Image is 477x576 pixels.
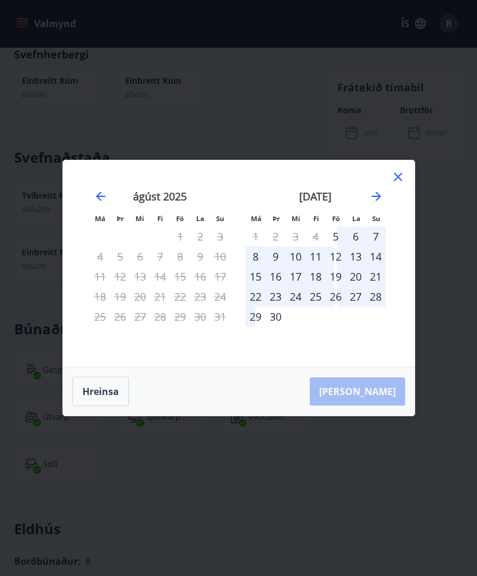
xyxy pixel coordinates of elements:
div: 28 [366,287,386,307]
td: Not available. föstudagur, 8. ágúst 2025 [170,246,190,266]
td: Choose laugardagur, 27. september 2025 as your check-in date. It’s available. [346,287,366,307]
strong: ágúst 2025 [133,189,187,203]
div: 23 [266,287,286,307]
td: Choose fimmtudagur, 18. september 2025 as your check-in date. It’s available. [306,266,326,287]
div: 16 [266,266,286,287]
td: Choose sunnudagur, 14. september 2025 as your check-in date. It’s available. [366,246,386,266]
td: Choose mánudagur, 15. september 2025 as your check-in date. It’s available. [246,266,266,287]
td: Not available. mánudagur, 18. ágúst 2025 [90,287,110,307]
td: Choose mánudagur, 8. september 2025 as your check-in date. It’s available. [246,246,266,266]
div: 25 [306,287,326,307]
td: Not available. mánudagur, 4. ágúst 2025 [90,246,110,266]
td: Not available. þriðjudagur, 5. ágúst 2025 [110,246,130,266]
td: Choose mánudagur, 29. september 2025 as your check-in date. It’s available. [246,307,266,327]
small: Má [251,214,261,223]
td: Not available. fimmtudagur, 14. ágúst 2025 [150,266,170,287]
div: 18 [306,266,326,287]
td: Not available. miðvikudagur, 13. ágúst 2025 [130,266,150,287]
div: 11 [306,246,326,266]
div: 13 [346,246,366,266]
td: Not available. föstudagur, 15. ágúst 2025 [170,266,190,287]
div: 15 [246,266,266,287]
div: 14 [366,246,386,266]
td: Not available. sunnudagur, 10. ágúst 2025 [210,246,230,266]
small: Mi [135,214,144,223]
strong: [DATE] [299,189,332,203]
td: Choose laugardagur, 20. september 2025 as your check-in date. It’s available. [346,266,366,287]
div: 6 [346,226,366,246]
small: Fi [157,214,163,223]
td: Not available. laugardagur, 23. ágúst 2025 [190,287,210,307]
td: Choose þriðjudagur, 23. september 2025 as your check-in date. It’s available. [266,287,286,307]
div: 26 [326,287,346,307]
td: Choose þriðjudagur, 9. september 2025 as your check-in date. It’s available. [266,246,286,266]
div: 20 [346,266,366,287]
small: Má [95,214,105,223]
td: Choose miðvikudagur, 10. september 2025 as your check-in date. It’s available. [286,246,306,266]
small: La [352,214,360,223]
td: Not available. miðvikudagur, 6. ágúst 2025 [130,246,150,266]
small: La [196,214,204,223]
td: Not available. þriðjudagur, 2. september 2025 [266,226,286,246]
td: Not available. föstudagur, 22. ágúst 2025 [170,287,190,307]
td: Not available. mánudagur, 11. ágúst 2025 [90,266,110,287]
td: Not available. sunnudagur, 17. ágúst 2025 [210,266,230,287]
td: Not available. þriðjudagur, 19. ágúst 2025 [110,287,130,307]
div: 7 [366,226,386,246]
td: Choose miðvikudagur, 24. september 2025 as your check-in date. It’s available. [286,287,306,307]
td: Choose föstudagur, 26. september 2025 as your check-in date. It’s available. [326,287,346,307]
td: Not available. föstudagur, 1. ágúst 2025 [170,226,190,246]
td: Not available. miðvikudagur, 20. ágúst 2025 [130,287,150,307]
div: Move backward to switch to the previous month. [94,189,108,203]
td: Not available. mánudagur, 25. ágúst 2025 [90,307,110,327]
div: 21 [366,266,386,287]
td: Choose þriðjudagur, 30. september 2025 as your check-in date. It’s available. [266,307,286,327]
div: 12 [326,246,346,266]
td: Not available. sunnudagur, 31. ágúst 2025 [210,307,230,327]
div: 17 [286,266,306,287]
td: Not available. föstudagur, 29. ágúst 2025 [170,307,190,327]
div: 29 [246,307,266,327]
td: Choose laugardagur, 6. september 2025 as your check-in date. It’s available. [346,226,366,246]
div: 22 [246,287,266,307]
small: Fö [176,214,184,223]
td: Not available. miðvikudagur, 27. ágúst 2025 [130,307,150,327]
td: Choose sunnudagur, 21. september 2025 as your check-in date. It’s available. [366,266,386,287]
td: Choose föstudagur, 5. september 2025 as your check-in date. It’s available. [326,226,346,246]
td: Choose sunnudagur, 28. september 2025 as your check-in date. It’s available. [366,287,386,307]
div: 27 [346,287,366,307]
td: Not available. fimmtudagur, 21. ágúst 2025 [150,287,170,307]
div: 10 [286,246,306,266]
div: 19 [326,266,346,287]
div: Aðeins innritun í boði [326,226,346,246]
small: Su [372,214,380,223]
td: Choose föstudagur, 12. september 2025 as your check-in date. It’s available. [326,246,346,266]
td: Not available. fimmtudagur, 7. ágúst 2025 [150,246,170,266]
td: Not available. þriðjudagur, 26. ágúst 2025 [110,307,130,327]
td: Not available. mánudagur, 1. september 2025 [246,226,266,246]
td: Not available. fimmtudagur, 28. ágúst 2025 [150,307,170,327]
div: 30 [266,307,286,327]
small: Þr [273,214,280,223]
small: Þr [117,214,124,223]
td: Not available. miðvikudagur, 3. september 2025 [286,226,306,246]
div: Move forward to switch to the next month. [369,189,383,203]
div: 24 [286,287,306,307]
td: Choose fimmtudagur, 25. september 2025 as your check-in date. It’s available. [306,287,326,307]
td: Choose þriðjudagur, 16. september 2025 as your check-in date. It’s available. [266,266,286,287]
td: Choose laugardagur, 13. september 2025 as your check-in date. It’s available. [346,246,366,266]
small: Fö [332,214,340,223]
td: Not available. laugardagur, 30. ágúst 2025 [190,307,210,327]
td: Not available. laugardagur, 2. ágúst 2025 [190,226,210,246]
td: Choose miðvikudagur, 17. september 2025 as your check-in date. It’s available. [286,266,306,287]
small: Su [216,214,224,223]
small: Fi [313,214,319,223]
div: Calendar [77,175,400,353]
td: Choose mánudagur, 22. september 2025 as your check-in date. It’s available. [246,287,266,307]
button: Hreinsa [72,377,129,406]
div: 9 [266,246,286,266]
td: Choose fimmtudagur, 11. september 2025 as your check-in date. It’s available. [306,246,326,266]
td: Not available. sunnudagur, 24. ágúst 2025 [210,287,230,307]
div: 8 [246,246,266,266]
td: Not available. sunnudagur, 3. ágúst 2025 [210,226,230,246]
